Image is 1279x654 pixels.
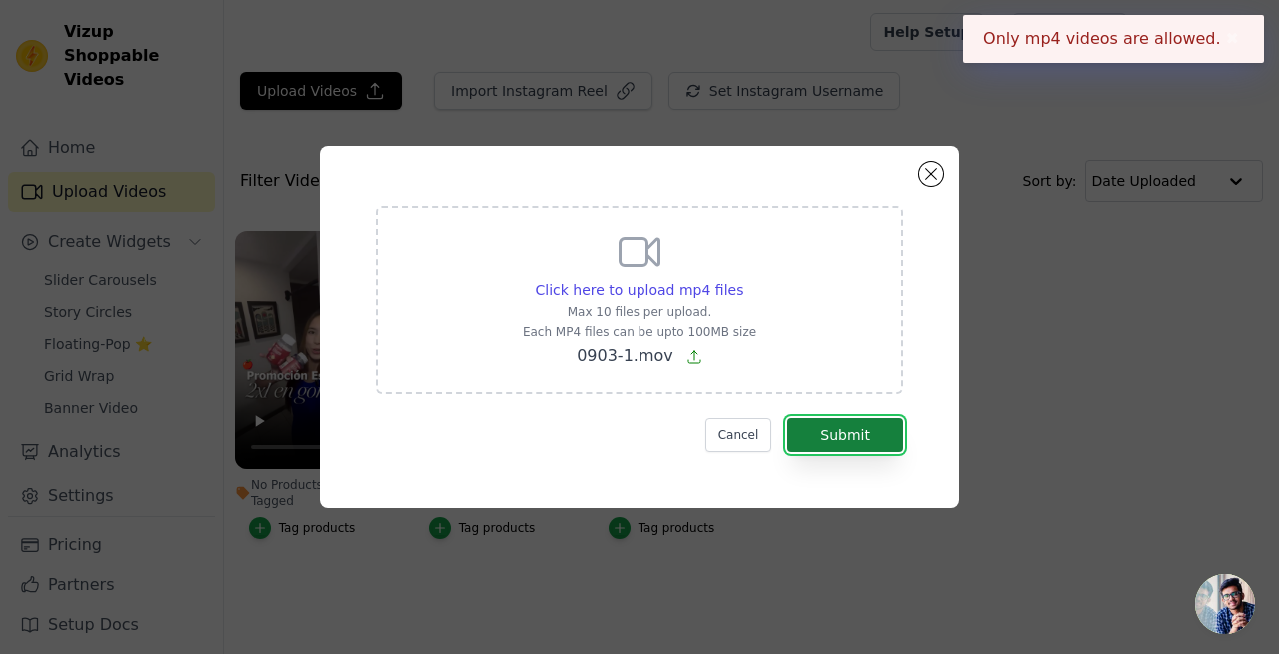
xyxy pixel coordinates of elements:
[787,418,903,452] button: Submit
[523,304,756,320] p: Max 10 files per upload.
[963,15,1264,63] div: Only mp4 videos are allowed.
[536,282,744,298] span: Click here to upload mp4 files
[1221,27,1244,51] button: Close
[577,346,673,365] span: 0903-1.mov
[1195,574,1255,634] a: Chat abierto
[523,324,756,340] p: Each MP4 files can be upto 100MB size
[705,418,772,452] button: Cancel
[919,162,943,186] button: Close modal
